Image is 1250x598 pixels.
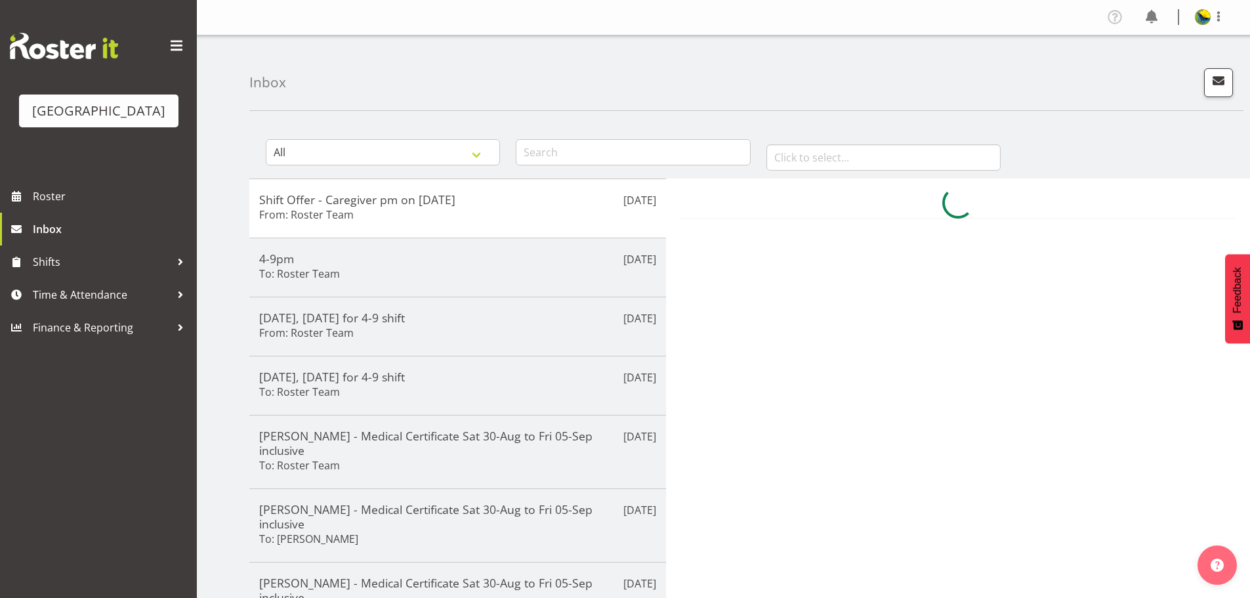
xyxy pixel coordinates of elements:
button: Feedback - Show survey [1225,254,1250,343]
span: Feedback [1232,267,1243,313]
h4: Inbox [249,75,286,90]
img: Rosterit website logo [10,33,118,59]
h6: To: Roster Team [259,459,340,472]
span: Inbox [33,219,190,239]
span: Roster [33,186,190,206]
p: [DATE] [623,192,656,208]
p: [DATE] [623,502,656,518]
h5: Shift Offer - Caregiver pm on [DATE] [259,192,656,207]
h6: From: Roster Team [259,208,354,221]
span: Finance & Reporting [33,318,171,337]
h5: [PERSON_NAME] - Medical Certificate Sat 30-Aug to Fri 05-Sep inclusive [259,429,656,458]
input: Search [516,139,750,165]
span: Shifts [33,252,171,272]
h6: From: Roster Team [259,326,354,339]
p: [DATE] [623,370,656,385]
input: Click to select... [766,144,1001,171]
p: [DATE] [623,310,656,326]
img: help-xxl-2.png [1211,559,1224,572]
h6: To: Roster Team [259,267,340,280]
h6: To: Roster Team [259,385,340,398]
h5: [PERSON_NAME] - Medical Certificate Sat 30-Aug to Fri 05-Sep inclusive [259,502,656,531]
h5: [DATE], [DATE] for 4-9 shift [259,310,656,325]
p: [DATE] [623,429,656,444]
h6: To: [PERSON_NAME] [259,532,358,545]
span: Time & Attendance [33,285,171,305]
div: [GEOGRAPHIC_DATA] [32,101,165,121]
h5: [DATE], [DATE] for 4-9 shift [259,370,656,384]
img: gemma-hall22491374b5f274993ff8414464fec47f.png [1195,9,1211,25]
p: [DATE] [623,576,656,591]
p: [DATE] [623,251,656,267]
h5: 4-9pm [259,251,656,266]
